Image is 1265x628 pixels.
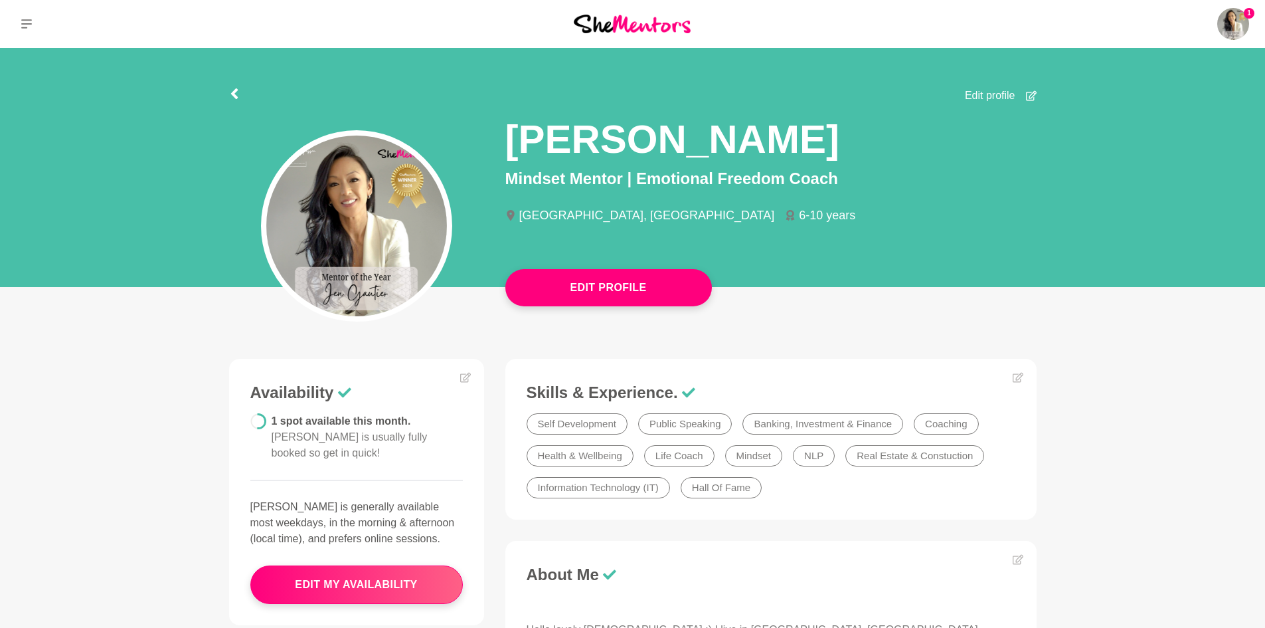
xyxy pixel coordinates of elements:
[505,114,839,164] h1: [PERSON_NAME]
[1244,8,1254,19] span: 1
[574,15,691,33] img: She Mentors Logo
[527,565,1015,585] h3: About Me
[965,88,1015,104] span: Edit profile
[785,209,866,221] li: 6-10 years
[250,566,463,604] button: edit my availability
[505,209,786,221] li: [GEOGRAPHIC_DATA], [GEOGRAPHIC_DATA]
[250,383,463,403] h3: Availability
[272,415,428,459] span: 1 spot available this month.
[250,499,463,547] p: [PERSON_NAME] is generally available most weekdays, in the morning & afternoon (local time), and ...
[505,167,1037,191] p: Mindset Mentor | Emotional Freedom Coach
[1217,8,1249,40] a: Jen Gautier 1
[505,269,712,306] button: Edit Profile
[1217,8,1249,40] img: Jen Gautier
[272,431,428,459] span: [PERSON_NAME] is usually fully booked so get in quick!
[527,383,1015,403] h3: Skills & Experience.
